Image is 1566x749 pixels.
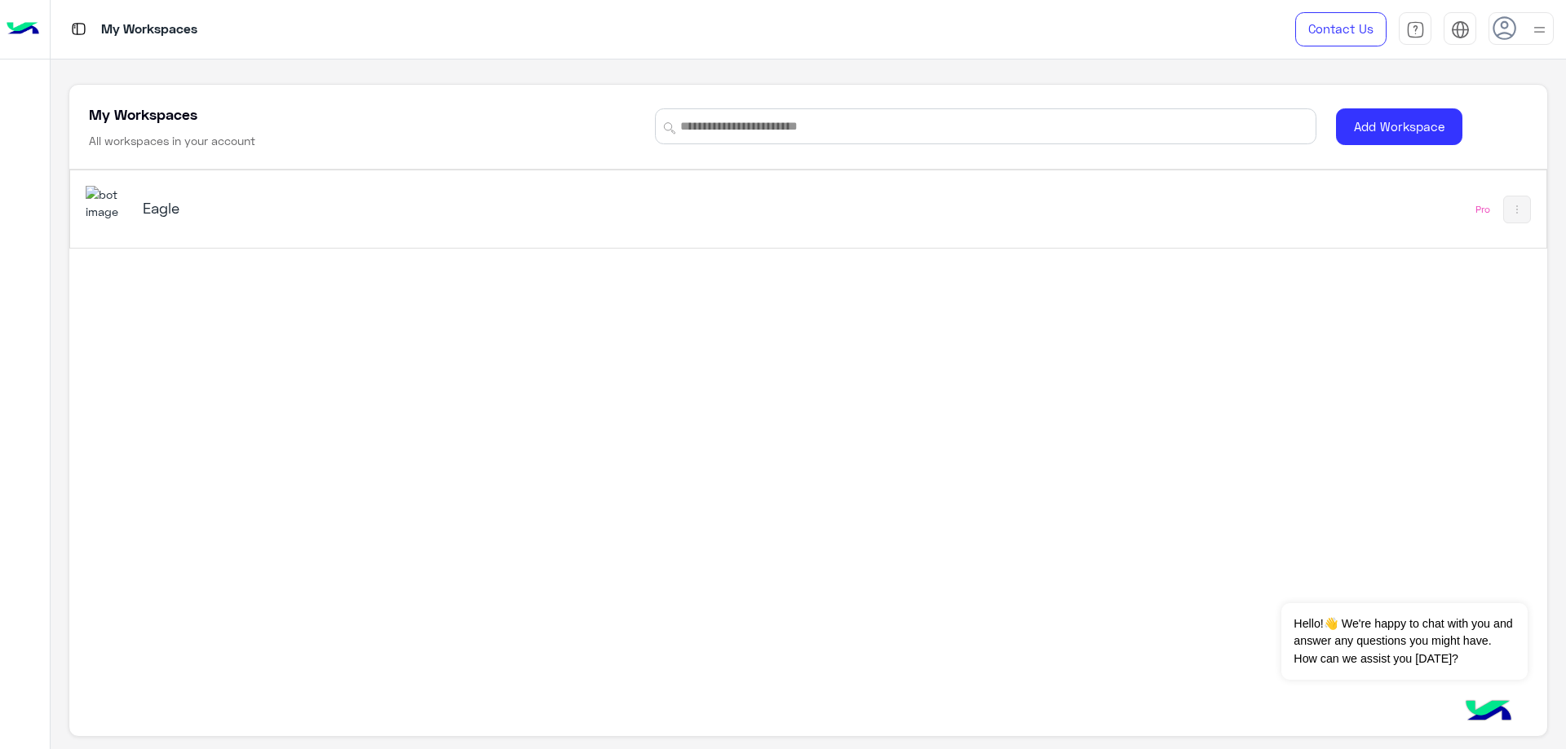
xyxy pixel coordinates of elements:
[1281,603,1527,680] span: Hello!👋 We're happy to chat with you and answer any questions you might have. How can we assist y...
[69,19,89,39] img: tab
[1406,20,1425,39] img: tab
[86,186,130,221] img: 713415422032625
[89,133,255,149] h6: All workspaces in your account
[1460,684,1517,741] img: hulul-logo.png
[143,198,663,218] h5: Eagle
[1295,12,1387,46] a: Contact Us
[1451,20,1470,39] img: tab
[101,19,197,41] p: My Workspaces
[7,12,39,46] img: Logo
[89,104,197,124] h5: My Workspaces
[1475,203,1490,216] div: Pro
[1529,20,1550,40] img: profile
[1336,108,1462,145] button: Add Workspace
[1399,12,1431,46] a: tab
